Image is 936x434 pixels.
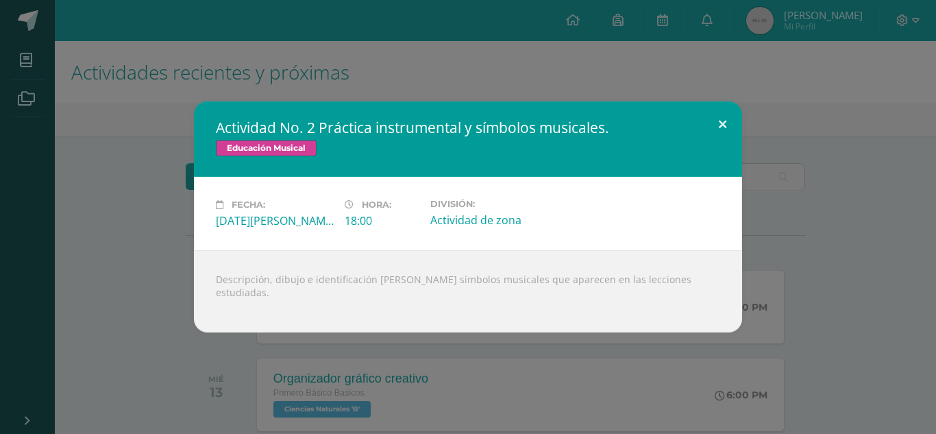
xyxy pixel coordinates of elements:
[362,200,391,210] span: Hora:
[703,101,742,148] button: Close (Esc)
[430,213,548,228] div: Actividad de zona
[194,250,742,333] div: Descripción, dibujo e identificación [PERSON_NAME] símbolos musicales que aparecen en las leccion...
[345,213,419,228] div: 18:00
[216,213,334,228] div: [DATE][PERSON_NAME]
[216,118,720,137] h2: Actividad No. 2 Práctica instrumental y símbolos musicales.
[430,199,548,209] label: División:
[232,200,265,210] span: Fecha:
[216,140,317,156] span: Educación Musical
